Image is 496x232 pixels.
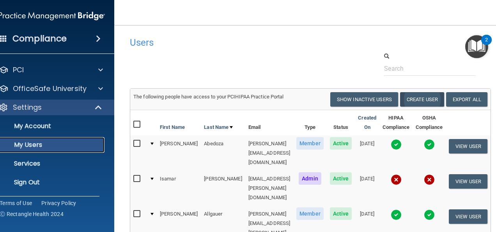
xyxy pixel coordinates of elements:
[358,113,376,132] a: Created On
[449,174,487,189] button: View User
[160,123,185,132] a: First Name
[330,172,352,185] span: Active
[201,136,245,171] td: Abedoza
[355,171,379,206] td: [DATE]
[391,174,402,185] img: cross.ca9f0e7f.svg
[449,139,487,153] button: View User
[245,136,294,171] td: [PERSON_NAME][EMAIL_ADDRESS][DOMAIN_NAME]
[355,136,379,171] td: [DATE]
[449,209,487,224] button: View User
[245,171,294,206] td: [EMAIL_ADDRESS][PERSON_NAME][DOMAIN_NAME]
[413,110,446,136] th: OSHA Compliance
[13,65,24,75] p: PCI
[330,207,352,220] span: Active
[485,40,488,50] div: 2
[293,110,327,136] th: Type
[424,139,435,150] img: tick.e7d51cea.svg
[245,110,294,136] th: Email
[424,209,435,220] img: tick.e7d51cea.svg
[446,92,487,107] a: Export All
[465,35,488,58] button: Open Resource Center, 2 new notifications
[133,94,284,100] span: The following people have access to your PCIHIPAA Practice Portal
[330,137,352,150] span: Active
[424,174,435,185] img: cross.ca9f0e7f.svg
[330,92,398,107] button: Show Inactive Users
[12,33,67,44] h4: Compliance
[327,110,355,136] th: Status
[391,139,402,150] img: tick.e7d51cea.svg
[204,123,233,132] a: Last Name
[157,136,201,171] td: [PERSON_NAME]
[201,171,245,206] td: [PERSON_NAME]
[299,172,321,185] span: Admin
[130,37,336,48] h4: Users
[41,199,76,207] a: Privacy Policy
[296,207,324,220] span: Member
[296,137,324,150] span: Member
[379,110,413,136] th: HIPAA Compliance
[13,103,42,112] p: Settings
[384,61,476,76] input: Search
[391,209,402,220] img: tick.e7d51cea.svg
[13,84,87,93] p: OfficeSafe University
[400,92,444,107] button: Create User
[157,171,201,206] td: Isamar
